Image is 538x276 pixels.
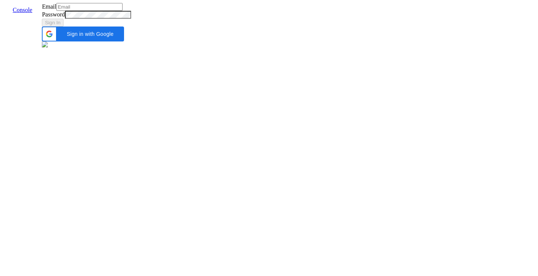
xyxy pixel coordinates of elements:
span: Sign in with Google [61,31,120,37]
button: Sign In [42,19,64,27]
label: Password [42,11,65,18]
a: Console [7,7,38,13]
div: Sign in with Google [42,27,124,41]
input: Email [56,3,123,11]
img: azure.svg [42,41,48,47]
label: Email [42,3,56,10]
